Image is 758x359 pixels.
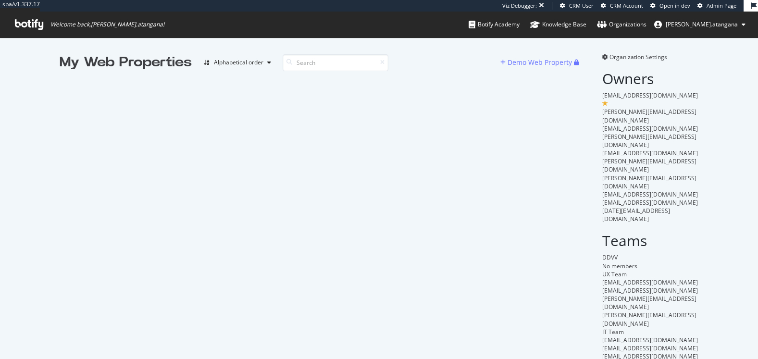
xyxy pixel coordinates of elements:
div: Botify Academy [469,20,520,29]
h2: Owners [602,71,699,87]
div: Knowledge Base [530,20,586,29]
div: DDVV [602,253,699,261]
span: [EMAIL_ADDRESS][DOMAIN_NAME] [602,198,698,207]
span: [EMAIL_ADDRESS][DOMAIN_NAME] [602,286,698,295]
span: Admin Page [707,2,736,9]
span: CRM Account [610,2,643,9]
span: [PERSON_NAME][EMAIL_ADDRESS][DOMAIN_NAME] [602,108,696,124]
span: Welcome back, [PERSON_NAME].atangana ! [50,21,164,28]
span: [EMAIL_ADDRESS][DOMAIN_NAME] [602,344,698,352]
div: Demo Web Property [508,58,572,67]
span: [PERSON_NAME][EMAIL_ADDRESS][DOMAIN_NAME] [602,174,696,190]
span: [PERSON_NAME][EMAIL_ADDRESS][DOMAIN_NAME] [602,157,696,173]
a: Knowledge Base [530,12,586,37]
a: Organizations [597,12,646,37]
span: [PERSON_NAME][EMAIL_ADDRESS][DOMAIN_NAME] [602,311,696,327]
div: IT Team [602,328,699,336]
a: CRM User [560,2,594,10]
span: [EMAIL_ADDRESS][DOMAIN_NAME] [602,336,698,344]
button: Alphabetical order [199,55,275,70]
span: [EMAIL_ADDRESS][DOMAIN_NAME] [602,190,698,198]
span: [EMAIL_ADDRESS][DOMAIN_NAME] [602,124,698,133]
a: Botify Academy [469,12,520,37]
span: Open in dev [659,2,690,9]
span: [PERSON_NAME][EMAIL_ADDRESS][DOMAIN_NAME] [602,295,696,311]
a: CRM Account [601,2,643,10]
a: Demo Web Property [500,58,574,66]
div: Alphabetical order [214,60,263,65]
span: CRM User [569,2,594,9]
button: Demo Web Property [500,55,574,70]
div: Viz Debugger: [502,2,537,10]
div: No members [602,262,699,270]
span: Organization Settings [609,53,667,61]
input: Search [283,54,388,71]
div: My Web Properties [60,53,192,72]
a: Open in dev [650,2,690,10]
span: [DATE][EMAIL_ADDRESS][DOMAIN_NAME] [602,207,670,223]
div: Organizations [597,20,646,29]
span: [EMAIL_ADDRESS][DOMAIN_NAME] [602,278,698,286]
span: renaud.atangana [666,20,738,28]
h2: Teams [602,233,699,248]
button: [PERSON_NAME].atangana [646,17,753,32]
span: [EMAIL_ADDRESS][DOMAIN_NAME] [602,91,698,99]
div: UX Team [602,270,699,278]
span: [PERSON_NAME][EMAIL_ADDRESS][DOMAIN_NAME] [602,133,696,149]
a: Admin Page [697,2,736,10]
span: [EMAIL_ADDRESS][DOMAIN_NAME] [602,149,698,157]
